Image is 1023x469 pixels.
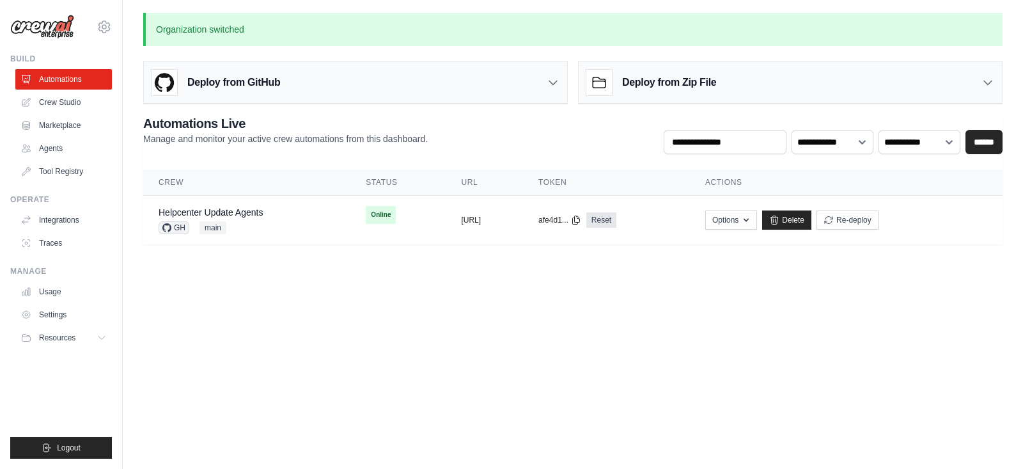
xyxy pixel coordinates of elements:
button: Resources [15,328,112,348]
span: Resources [39,333,75,343]
span: Online [366,206,396,224]
div: Build [10,54,112,64]
img: GitHub Logo [152,70,177,95]
h3: Deploy from GitHub [187,75,280,90]
h2: Automations Live [143,115,428,132]
a: Crew Studio [15,92,112,113]
img: Logo [10,15,74,39]
th: Status [350,170,446,196]
span: GH [159,221,189,234]
th: Crew [143,170,350,196]
th: URL [446,170,523,196]
a: Delete [762,211,811,230]
p: Manage and monitor your active crew automations from this dashboard. [143,132,428,145]
div: Manage [10,266,112,276]
a: Settings [15,305,112,325]
a: Tool Registry [15,161,112,182]
a: Usage [15,282,112,302]
button: Options [705,211,757,230]
th: Token [523,170,690,196]
button: Re-deploy [816,211,879,230]
span: Logout [57,443,81,453]
iframe: Chat Widget [959,408,1023,469]
a: Helpcenter Update Agents [159,207,263,218]
a: Agents [15,138,112,159]
h3: Deploy from Zip File [622,75,716,90]
span: main [199,221,226,234]
button: afe4d1... [538,215,581,225]
th: Actions [690,170,1003,196]
a: Automations [15,69,112,90]
a: Reset [586,212,616,228]
a: Marketplace [15,115,112,136]
div: Operate [10,195,112,205]
a: Integrations [15,210,112,230]
button: Logout [10,437,112,459]
p: Organization switched [143,13,1003,46]
a: Traces [15,233,112,253]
